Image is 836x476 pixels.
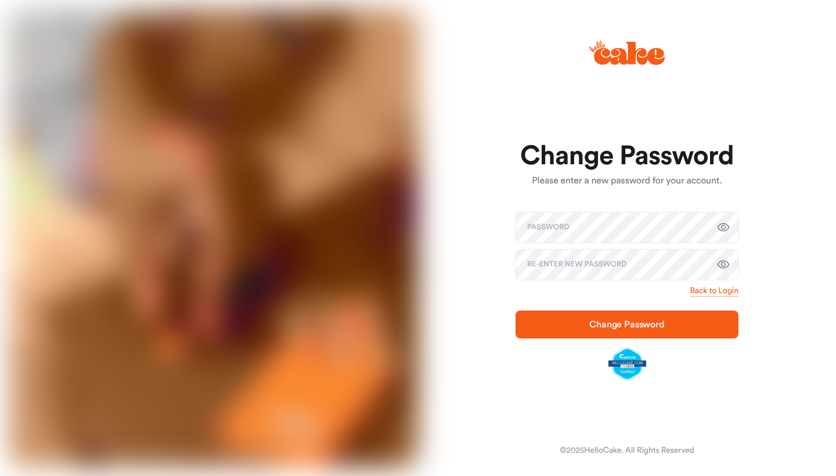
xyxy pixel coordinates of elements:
h1: Change Password [516,142,738,170]
span: Change Password [589,320,665,329]
button: Change Password [516,311,738,338]
p: Please enter a new password for your account. [516,174,738,188]
img: legit-script-certified.png [608,348,646,380]
div: © 2025 HelloCake. All Rights Reserved [560,445,694,456]
a: Back to Login [690,285,738,297]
